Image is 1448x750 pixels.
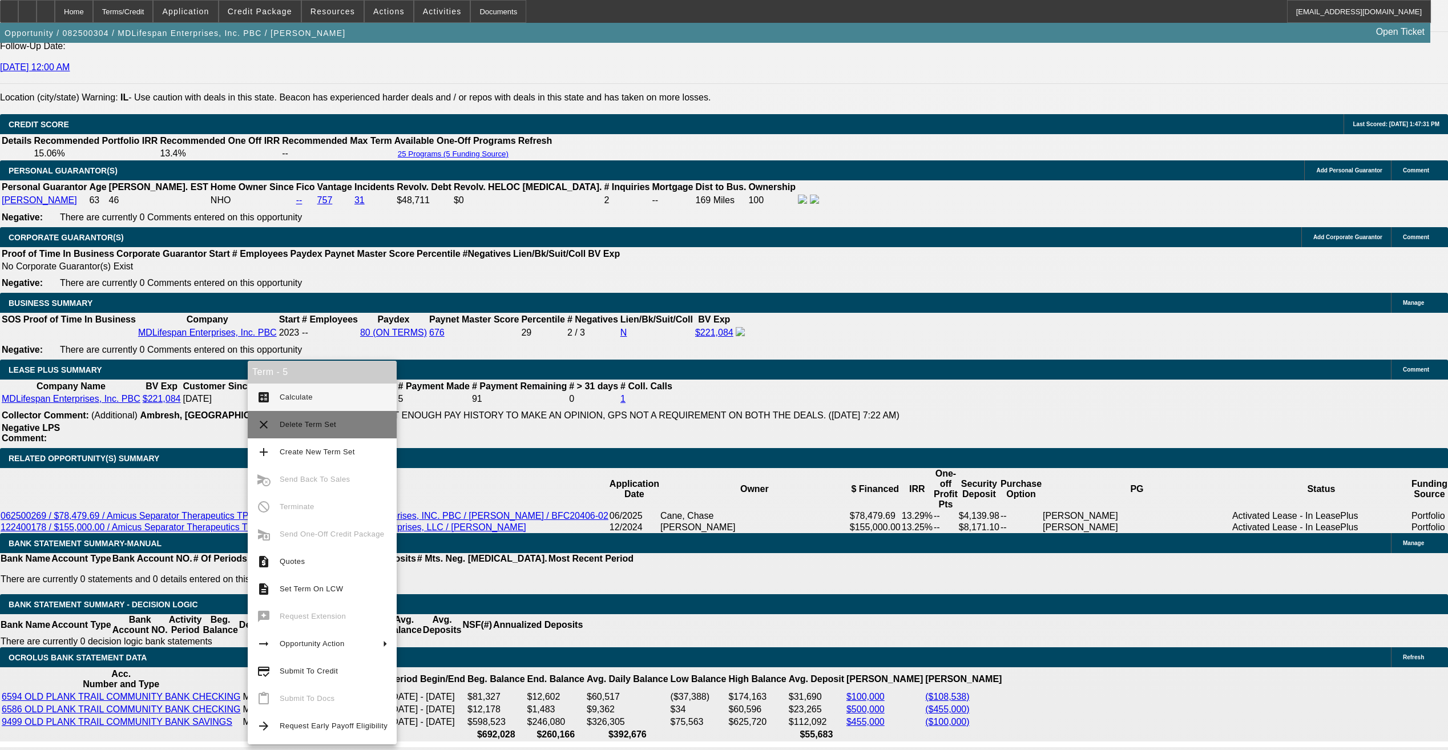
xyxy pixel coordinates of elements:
[2,278,43,288] b: Negative:
[695,328,733,337] a: $221,084
[901,468,933,510] th: IRR
[279,326,300,339] td: 2023
[1000,468,1042,510] th: Purchase Option
[620,381,672,391] b: # Coll. Calls
[296,195,302,205] a: --
[429,328,445,337] a: 676
[239,614,279,636] th: Deposits
[1042,510,1232,522] td: [PERSON_NAME]
[373,7,405,16] span: Actions
[248,361,397,384] div: Term - 5
[567,314,618,324] b: # Negatives
[925,704,969,714] a: ($455,000)
[88,194,107,207] td: 63
[183,393,253,405] td: [DATE]
[958,522,1000,533] td: $8,171.10
[154,1,217,22] button: Application
[288,410,899,420] span: FAIRLY NEW DEALS, NOT ENOUGH PAY HISTORY TO MAKE AN OPINION, GPS NOT A REQUIREMENT ON BOTH THE DE...
[257,582,271,596] mat-icon: description
[354,182,394,192] b: Incidents
[2,692,240,701] a: 6594 OLD PLANK TRAIL COMMUNITY BANK CHECKING
[162,7,209,16] span: Application
[394,149,512,159] button: 25 Programs (5 Funding Source)
[242,716,387,728] td: MDLIFESPAN ENTERPRISES LLC
[1,668,241,690] th: Acc. Number and Type
[670,691,727,703] td: ($37,388)
[2,410,89,420] b: Collector Comment:
[788,704,845,715] td: $23,265
[810,195,819,204] img: linkedin-icon.png
[9,539,162,548] span: BANK STATEMENT SUMMARY-MANUAL
[281,148,393,159] td: --
[568,393,619,405] td: 0
[396,194,452,207] td: $48,711
[652,194,694,207] td: --
[728,704,786,715] td: $60,596
[1,135,32,147] th: Details
[187,314,228,324] b: Company
[670,704,727,715] td: $34
[846,668,923,690] th: [PERSON_NAME]
[620,328,627,337] a: N
[429,314,519,324] b: Paynet Master Score
[569,381,618,391] b: # > 31 days
[1403,540,1424,546] span: Manage
[670,668,727,690] th: Low Balance
[788,729,845,740] th: $55,683
[467,668,525,690] th: Beg. Balance
[51,614,112,636] th: Account Type
[1372,22,1429,42] a: Open Ticket
[389,668,466,690] th: Period Begin/End
[389,691,466,703] td: [DATE] - [DATE]
[257,719,271,733] mat-icon: arrow_forward
[9,365,102,374] span: LEASE PLUS SUMMARY
[159,135,280,147] th: Recommended One Off IRR
[9,299,92,308] span: BUSINESS SUMMARY
[652,182,693,192] b: Mortgage
[112,553,193,564] th: Bank Account NO.
[423,7,462,16] span: Activities
[609,510,660,522] td: 06/2025
[1,314,22,325] th: SOS
[736,327,745,336] img: facebook-icon.png
[389,704,466,715] td: [DATE] - [DATE]
[1411,522,1448,533] td: Portfolio
[33,148,158,159] td: 15.06%
[232,249,288,259] b: # Employees
[958,468,1000,510] th: Security Deposit
[257,637,271,651] mat-icon: arrow_right_alt
[1232,522,1411,533] td: Activated Lease - In LeasePlus
[471,393,567,405] td: 91
[925,668,1002,690] th: [PERSON_NAME]
[202,614,238,636] th: Beg. Balance
[527,729,585,740] th: $260,166
[280,667,338,675] span: Submit To Credit
[242,668,387,690] th: Acc. Holder Name
[467,716,525,728] td: $598,523
[9,233,124,242] span: CORPORATE GUARANTOR(S)
[23,314,136,325] th: Proof of Time In Business
[1403,300,1424,306] span: Manage
[291,249,322,259] b: Paydex
[2,212,43,222] b: Negative:
[604,182,650,192] b: # Inquiries
[365,1,413,22] button: Actions
[467,704,525,715] td: $12,178
[394,135,517,147] th: Available One-Off Programs
[414,1,470,22] button: Activities
[280,420,336,429] span: Delete Term Set
[660,522,849,533] td: [PERSON_NAME]
[302,1,364,22] button: Resources
[467,729,525,740] th: $692,028
[109,182,208,192] b: [PERSON_NAME]. EST
[417,249,460,259] b: Percentile
[317,182,352,192] b: Vantage
[1403,234,1429,240] span: Comment
[788,716,845,728] td: $112,092
[91,410,138,420] span: (Additional)
[120,92,711,102] label: - Use caution with deals in this state. Beacon has experienced harder deals and / or repos with d...
[280,639,345,648] span: Opportunity Action
[846,717,885,727] a: $455,000
[1403,654,1424,660] span: Refresh
[210,194,295,207] td: NHO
